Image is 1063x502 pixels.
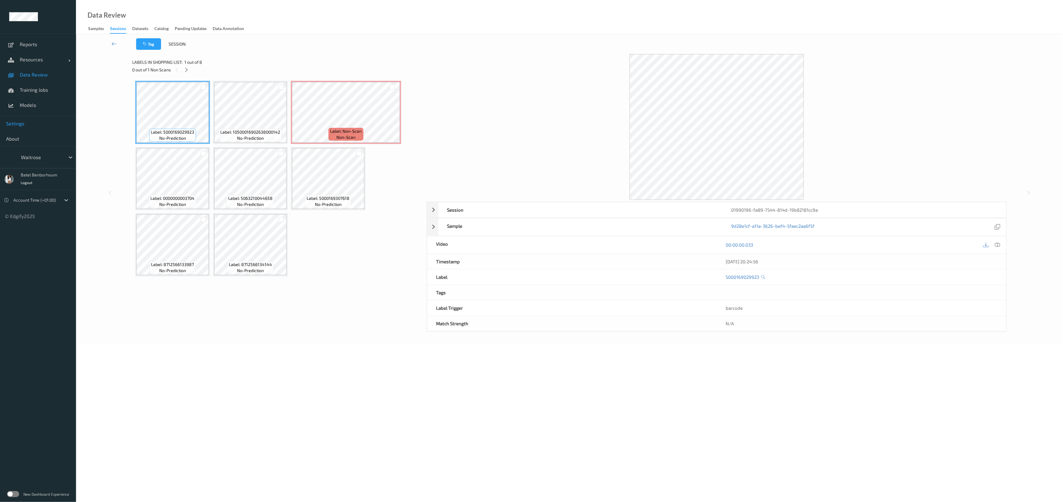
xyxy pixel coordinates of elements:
[237,201,264,207] span: no-prediction
[132,25,154,33] a: Datasets
[717,300,1006,316] div: barcode
[307,195,349,201] span: Label: 5000169307618
[726,242,753,248] a: 00:00:00.033
[229,261,272,268] span: Label: 8712566134144
[110,25,132,34] a: Sessions
[427,316,717,331] div: Match Strength
[169,41,186,47] span: Session:
[132,59,182,65] span: Labels in shopping list:
[228,195,273,201] span: Label: 5063210044658
[132,26,148,33] div: Datasets
[237,135,264,141] span: no-prediction
[159,268,186,274] span: no-prediction
[237,268,264,274] span: no-prediction
[427,254,717,269] div: Timestamp
[427,218,1006,236] div: Sample9d28e1cf-a11a-3626-bef4-5faec2aa6f5f
[110,26,126,34] div: Sessions
[159,135,186,141] span: no-prediction
[315,201,342,207] span: no-prediction
[175,25,213,33] a: Pending Updates
[726,274,759,280] a: 5000169029923
[154,25,175,33] a: Catalog
[159,201,186,207] span: no-prediction
[88,26,104,33] div: Samples
[154,26,169,33] div: Catalog
[88,12,126,18] div: Data Review
[213,26,244,33] div: Data Annotation
[427,300,717,316] div: Label Trigger
[175,26,207,33] div: Pending Updates
[150,195,194,201] span: Label: 0000000003704
[88,25,110,33] a: Samples
[330,128,362,134] span: Label: Non-Scan
[136,38,161,50] button: Tag
[427,269,717,285] div: Label
[427,285,717,300] div: Tags
[213,25,250,33] a: Data Annotation
[731,223,814,231] a: 9d28e1cf-a11a-3626-bef4-5faec2aa6f5f
[151,261,194,268] span: Label: 8712566133987
[427,236,717,254] div: Video
[722,202,1006,217] div: 01990196-fa89-7544-814d-19b82181cc9a
[336,134,356,140] span: non-scan
[427,202,1006,218] div: Session01990196-fa89-7544-814d-19b82181cc9a
[132,66,422,73] div: 0 out of 1 Non Scans
[726,258,997,265] div: [DATE] 20:24:56
[151,129,194,135] span: Label: 5000169029923
[438,218,722,236] div: Sample
[438,202,722,217] div: Session
[220,129,280,135] span: Label: 10500016902638000142
[184,59,202,65] span: 1 out of 8
[717,316,1006,331] div: N/A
